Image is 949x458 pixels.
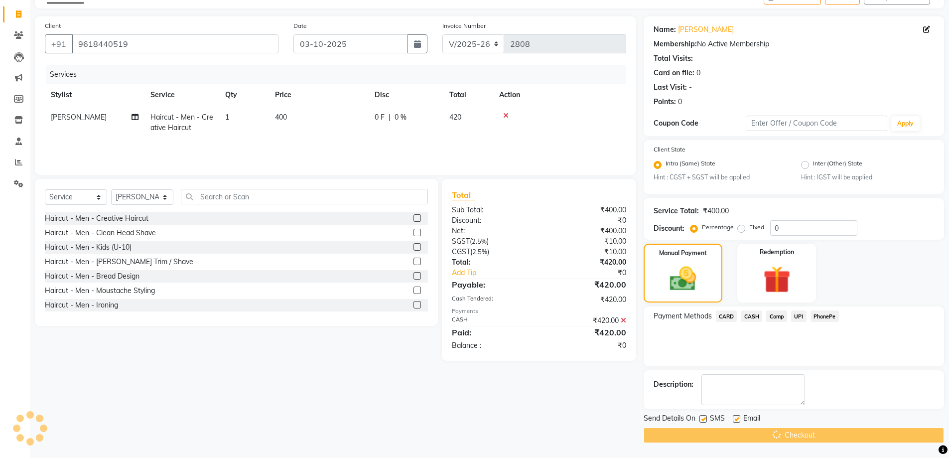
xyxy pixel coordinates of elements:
[45,213,148,224] div: Haircut - Men - Creative Haircut
[654,24,676,35] div: Name:
[813,159,862,171] label: Inter (Other) State
[702,223,734,232] label: Percentage
[741,310,762,322] span: CASH
[443,84,493,106] th: Total
[703,206,729,216] div: ₹400.00
[678,97,682,107] div: 0
[539,295,634,305] div: ₹420.00
[747,116,887,131] input: Enter Offer / Coupon Code
[444,315,539,326] div: CASH
[666,159,715,171] label: Intra (Same) State
[369,84,443,106] th: Disc
[452,237,470,246] span: SGST
[444,226,539,236] div: Net:
[689,82,692,93] div: -
[539,215,634,226] div: ₹0
[539,326,634,338] div: ₹420.00
[654,173,787,182] small: Hint : CGST + SGST will be applied
[654,223,684,234] div: Discount:
[452,190,475,200] span: Total
[395,112,407,123] span: 0 %
[716,310,737,322] span: CARD
[472,248,487,256] span: 2.5%
[269,84,369,106] th: Price
[654,82,687,93] div: Last Visit:
[444,257,539,268] div: Total:
[654,97,676,107] div: Points:
[45,271,139,282] div: Haircut - Men - Bread Design
[375,112,385,123] span: 0 F
[46,65,634,84] div: Services
[539,315,634,326] div: ₹420.00
[444,247,539,257] div: ( )
[452,307,626,315] div: Payments
[644,413,695,426] span: Send Details On
[444,215,539,226] div: Discount:
[891,116,920,131] button: Apply
[444,340,539,351] div: Balance :
[654,118,747,129] div: Coupon Code
[662,264,704,294] img: _cash.svg
[654,53,693,64] div: Total Visits:
[801,173,934,182] small: Hint : IGST will be applied
[444,236,539,247] div: ( )
[654,206,699,216] div: Service Total:
[760,248,794,257] label: Redemption
[144,84,219,106] th: Service
[45,242,132,253] div: Haircut - Men - Kids (U-10)
[45,257,193,267] div: Haircut - Men - [PERSON_NAME] Trim / Shave
[72,34,278,53] input: Search by Name/Mobile/Email/Code
[791,310,807,322] span: UPI
[181,189,428,204] input: Search or Scan
[45,84,144,106] th: Stylist
[444,268,554,278] a: Add Tip
[539,340,634,351] div: ₹0
[219,84,269,106] th: Qty
[45,228,156,238] div: Haircut - Men - Clean Head Shave
[654,39,697,49] div: Membership:
[444,279,539,291] div: Payable:
[710,413,725,426] span: SMS
[539,205,634,215] div: ₹400.00
[539,247,634,257] div: ₹10.00
[45,34,73,53] button: +91
[654,145,685,154] label: Client State
[493,84,626,106] th: Action
[766,310,787,322] span: Comp
[811,310,839,322] span: PhonePe
[225,113,229,122] span: 1
[654,39,934,49] div: No Active Membership
[150,113,213,132] span: Haircut - Men - Creative Haircut
[275,113,287,122] span: 400
[45,286,155,296] div: Haircut - Men - Moustache Styling
[749,223,764,232] label: Fixed
[659,249,707,258] label: Manual Payment
[696,68,700,78] div: 0
[45,300,118,310] div: Haircut - Men - Ironing
[293,21,307,30] label: Date
[452,247,470,256] span: CGST
[444,295,539,305] div: Cash Tendered:
[51,113,107,122] span: [PERSON_NAME]
[539,257,634,268] div: ₹420.00
[444,326,539,338] div: Paid:
[654,68,694,78] div: Card on file:
[472,237,487,245] span: 2.5%
[444,205,539,215] div: Sub Total:
[755,263,799,297] img: _gift.svg
[555,268,634,278] div: ₹0
[678,24,734,35] a: [PERSON_NAME]
[45,21,61,30] label: Client
[743,413,760,426] span: Email
[389,112,391,123] span: |
[442,21,486,30] label: Invoice Number
[539,236,634,247] div: ₹10.00
[654,379,693,390] div: Description:
[449,113,461,122] span: 420
[654,311,712,321] span: Payment Methods
[539,226,634,236] div: ₹400.00
[539,279,634,291] div: ₹420.00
